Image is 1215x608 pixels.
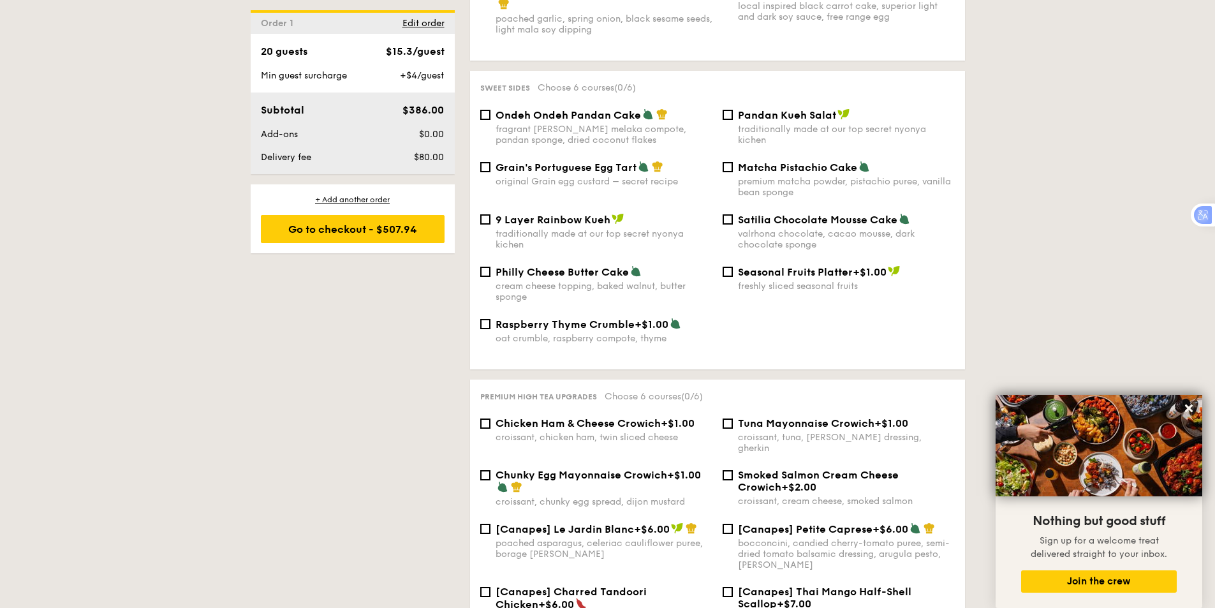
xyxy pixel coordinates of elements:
span: Choose 6 courses [605,391,703,402]
img: icon-chef-hat.a58ddaea.svg [656,108,668,120]
span: Chicken Ham & Cheese Crowich [496,417,661,429]
img: icon-vegetarian.fe4039eb.svg [642,108,654,120]
input: Matcha Pistachio Cakepremium matcha powder, pistachio puree, vanilla bean sponge [723,162,733,172]
input: [Canapes] Le Jardin Blanc+$6.00poached asparagus, celeriac cauliflower puree, borage [PERSON_NAME] [480,524,490,534]
img: icon-vegetarian.fe4039eb.svg [858,161,870,172]
div: $15.3/guest [386,44,445,59]
input: Raspberry Thyme Crumble+$1.00oat crumble, raspberry compote, thyme [480,319,490,329]
div: oat crumble, raspberry compote, thyme [496,333,712,344]
span: $0.00 [419,129,444,140]
div: bocconcini, candied cherry-tomato puree, semi-dried tomato balsamic dressing, arugula pesto, [PER... [738,538,955,570]
span: Add-ons [261,129,298,140]
img: icon-vegetarian.fe4039eb.svg [909,523,921,534]
input: [Canapes] Charred Tandoori Chicken+$6.00red onion, [PERSON_NAME] mint compote [480,587,490,597]
img: icon-vegetarian.fe4039eb.svg [899,213,910,225]
input: Pandan Kueh Salattraditionally made at our top secret nyonya kichen [723,110,733,120]
input: [Canapes] Thai Mango Half-Shell Scallop+$7.00kaffir and lemongrass green mango compote, anise oil... [723,587,733,597]
span: Ondeh Ondeh Pandan Cake [496,109,641,121]
span: +$1.00 [853,266,887,278]
div: croissant, chicken ham, twin sliced cheese [496,432,712,443]
span: Choose 6 courses [538,82,636,93]
span: Pandan Kueh Salat [738,109,836,121]
span: Subtotal [261,104,304,116]
div: 20 guests [261,44,307,59]
input: Philly Cheese Butter Cakecream cheese topping, baked walnut, butter sponge [480,267,490,277]
span: Premium high tea upgrades [480,392,597,401]
div: traditionally made at our top secret nyonya kichen [738,124,955,145]
span: $386.00 [402,104,444,116]
div: poached asparagus, celeriac cauliflower puree, borage [PERSON_NAME] [496,538,712,560]
span: +$1.00 [635,318,668,330]
img: icon-chef-hat.a58ddaea.svg [924,523,935,534]
div: traditionally made at our top secret nyonya kichen [496,228,712,250]
img: icon-vegetarian.fe4039eb.svg [630,265,642,277]
div: croissant, chunky egg spread, dijon mustard [496,496,712,507]
input: Tuna Mayonnaise Crowich+$1.00croissant, tuna, [PERSON_NAME] dressing, gherkin [723,419,733,429]
img: icon-vegan.f8ff3823.svg [837,108,850,120]
img: icon-chef-hat.a58ddaea.svg [686,523,697,534]
span: Sweet sides [480,84,530,93]
span: Tuna Mayonnaise Crowich [738,417,874,429]
img: icon-vegan.f8ff3823.svg [671,523,684,534]
span: +$2.00 [781,481,816,493]
img: icon-chef-hat.a58ddaea.svg [511,481,522,493]
input: Satilia Chocolate Mousse Cakevalrhona chocolate, cacao mousse, dark chocolate sponge [723,214,733,225]
span: Matcha Pistachio Cake [738,161,857,174]
span: +$6.00 [634,523,670,535]
div: croissant, cream cheese, smoked salmon [738,496,955,507]
div: poached garlic, spring onion, black sesame seeds, light mala soy dipping [496,13,712,35]
span: [Canapes] Le Jardin Blanc [496,523,634,535]
span: +$4/guest [400,70,444,81]
div: premium matcha powder, pistachio puree, vanilla bean sponge [738,176,955,198]
img: icon-vegan.f8ff3823.svg [888,265,901,277]
span: Chunky Egg Mayonnaise Crowich [496,469,667,481]
span: Philly Cheese Butter Cake [496,266,629,278]
span: +$1.00 [661,417,695,429]
div: + Add another order [261,195,445,205]
div: original Grain egg custard – secret recipe [496,176,712,187]
span: +$1.00 [874,417,908,429]
div: local inspired black carrot cake, superior light and dark soy sauce, free range egg [738,1,955,22]
img: DSC07876-Edit02-Large.jpeg [996,395,1202,496]
span: Raspberry Thyme Crumble [496,318,635,330]
img: icon-vegetarian.fe4039eb.svg [497,481,508,493]
span: Satilia Chocolate Mousse Cake [738,214,897,226]
img: icon-vegetarian.fe4039eb.svg [638,161,649,172]
span: Delivery fee [261,152,311,163]
input: [Canapes] Petite Caprese+$6.00bocconcini, candied cherry-tomato puree, semi-dried tomato balsamic... [723,524,733,534]
input: Grain's Portuguese Egg Tartoriginal Grain egg custard – secret recipe [480,162,490,172]
button: Close [1179,398,1199,419]
span: Smoked Salmon Cream Cheese Crowich [738,469,899,493]
div: Go to checkout - $507.94 [261,215,445,243]
span: +$6.00 [873,523,908,535]
input: Chicken Ham & Cheese Crowich+$1.00croissant, chicken ham, twin sliced cheese [480,419,490,429]
span: +$1.00 [667,469,701,481]
span: Edit order [402,18,445,29]
input: 9 Layer Rainbow Kuehtraditionally made at our top secret nyonya kichen [480,214,490,225]
input: Ondeh Ondeh Pandan Cakefragrant [PERSON_NAME] melaka compote, pandan sponge, dried coconut flakes [480,110,490,120]
div: croissant, tuna, [PERSON_NAME] dressing, gherkin [738,432,955,454]
span: Min guest surcharge [261,70,347,81]
div: freshly sliced seasonal fruits [738,281,955,292]
div: valrhona chocolate, cacao mousse, dark chocolate sponge [738,228,955,250]
span: $80.00 [414,152,444,163]
img: icon-vegan.f8ff3823.svg [612,213,624,225]
img: icon-vegetarian.fe4039eb.svg [670,318,681,329]
span: 9 Layer Rainbow Kueh [496,214,610,226]
input: Smoked Salmon Cream Cheese Crowich+$2.00croissant, cream cheese, smoked salmon [723,470,733,480]
span: Nothing but good stuff [1033,514,1165,529]
input: Chunky Egg Mayonnaise Crowich+$1.00croissant, chunky egg spread, dijon mustard [480,470,490,480]
span: [Canapes] Petite Caprese [738,523,873,535]
img: icon-chef-hat.a58ddaea.svg [652,161,663,172]
div: fragrant [PERSON_NAME] melaka compote, pandan sponge, dried coconut flakes [496,124,712,145]
span: Seasonal Fruits Platter [738,266,853,278]
input: Seasonal Fruits Platter+$1.00freshly sliced seasonal fruits [723,267,733,277]
span: (0/6) [614,82,636,93]
span: Order 1 [261,18,298,29]
span: (0/6) [681,391,703,402]
span: Grain's Portuguese Egg Tart [496,161,637,174]
button: Join the crew [1021,570,1177,593]
span: Sign up for a welcome treat delivered straight to your inbox. [1031,535,1167,560]
div: cream cheese topping, baked walnut, butter sponge [496,281,712,302]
